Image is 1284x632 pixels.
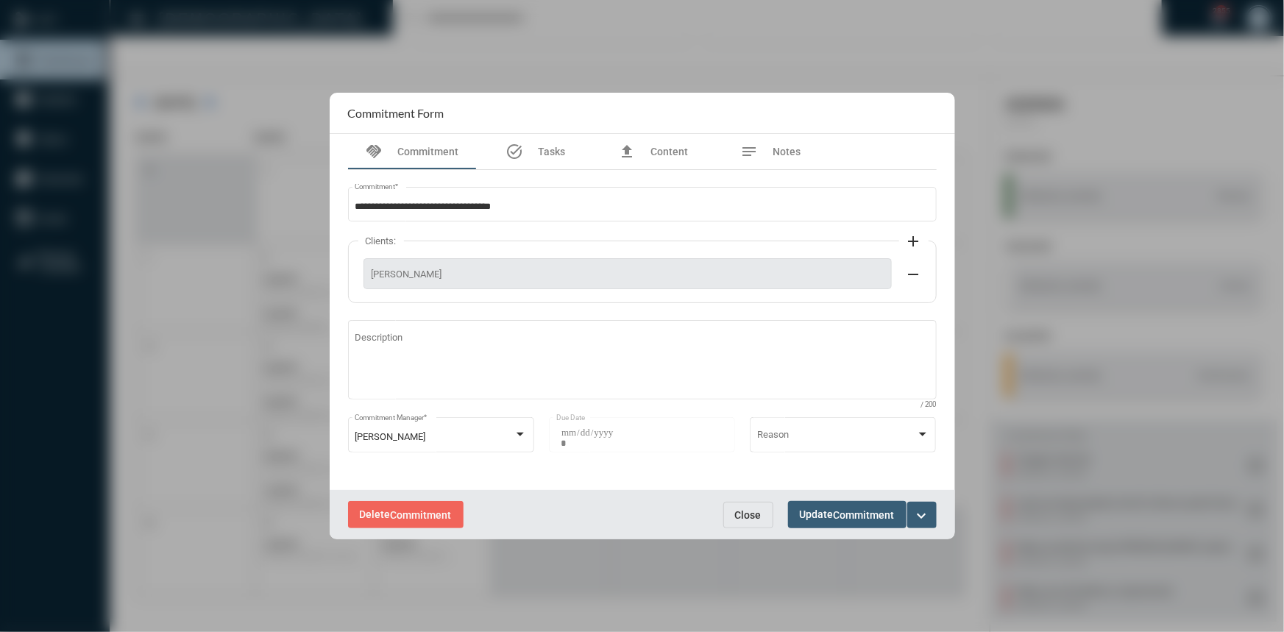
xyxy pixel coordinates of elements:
span: Delete [360,508,452,520]
mat-icon: add [905,232,923,250]
span: Close [735,509,762,521]
mat-hint: / 200 [921,401,937,409]
span: Notes [773,146,801,157]
mat-icon: expand_more [913,507,931,525]
mat-icon: handshake [366,143,383,160]
label: Clients: [358,235,404,246]
span: Tasks [538,146,565,157]
mat-icon: remove [905,266,923,283]
span: Commitment [398,146,459,157]
button: DeleteCommitment [348,501,464,528]
span: [PERSON_NAME] [372,269,884,280]
mat-icon: task_alt [506,143,523,160]
h2: Commitment Form [348,106,444,120]
button: Close [723,502,773,528]
span: Commitment [391,509,452,521]
span: Content [650,146,688,157]
span: Update [800,508,895,520]
span: Commitment [834,509,895,521]
mat-icon: file_upload [618,143,636,160]
span: [PERSON_NAME] [355,431,425,442]
mat-icon: notes [741,143,759,160]
button: UpdateCommitment [788,501,907,528]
